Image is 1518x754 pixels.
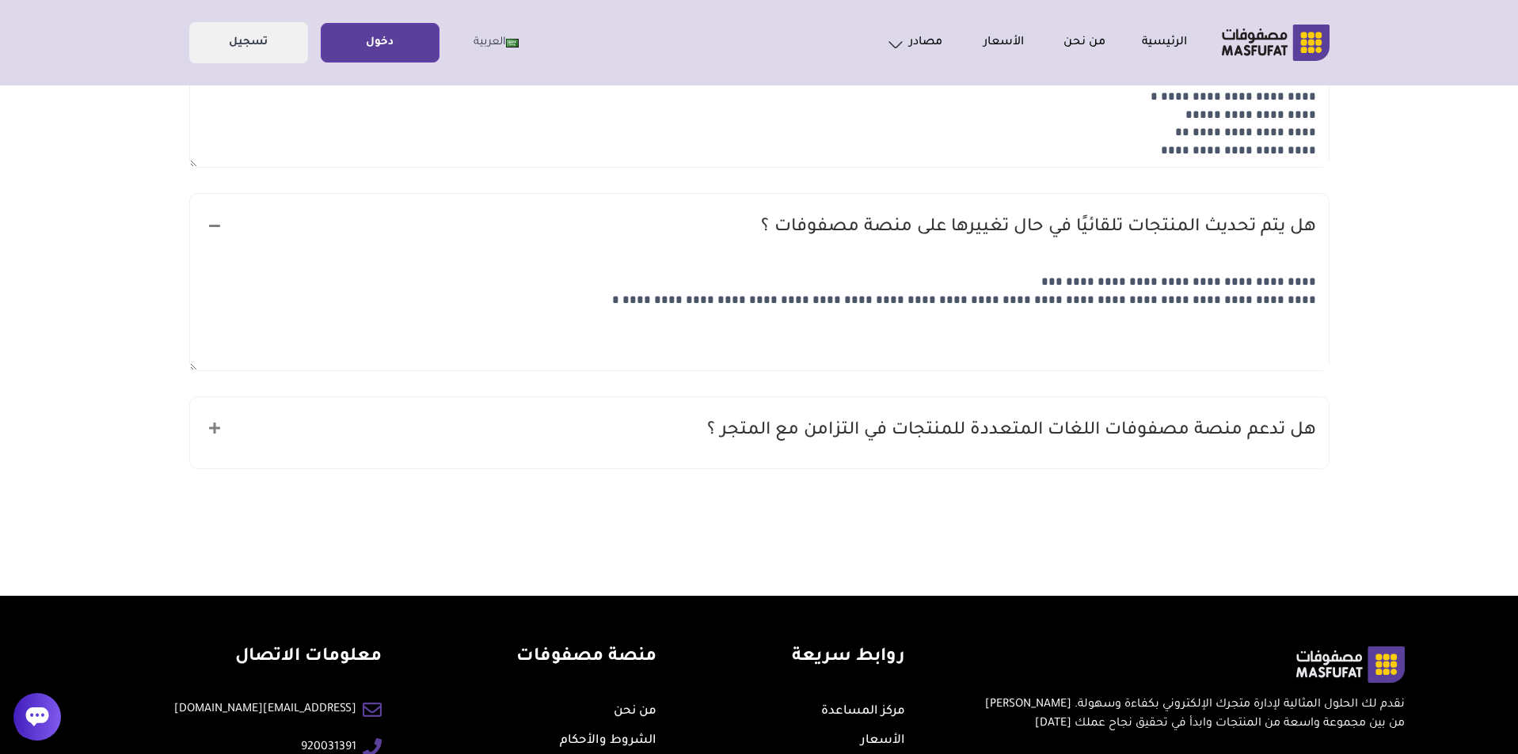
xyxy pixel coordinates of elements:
[506,39,519,47] img: Eng
[1222,25,1330,61] img: شركة مصفوفات البرمجية
[452,24,541,62] a: العربية
[861,32,942,54] a: مصادر
[979,695,1405,733] p: نقدم لك الحلول المثالية لإدارة متجرك الإلكتروني بكفاءة وسهولة. [PERSON_NAME] من بين مجموعة واسعة ...
[861,734,905,748] a: الأسعار
[560,734,656,748] a: الشروط والأحكام
[821,705,905,718] a: مركز المساعدة
[321,23,439,63] button: دخول
[189,22,308,63] button: تسجيل
[174,700,356,719] a: [EMAIL_ADDRESS][DOMAIN_NAME]
[942,33,1024,52] a: الأسعار
[761,213,1316,243] h5: هل يتم تحديث المنتجات تلقائيًا في حال تغييرها على منصة مصفوفات ؟
[1105,33,1187,52] a: الرئيسية
[190,25,307,61] a: تسجيل
[1024,33,1105,52] a: من نحن
[174,646,382,669] h4: معلومات الاتصال
[516,646,656,669] h4: منصة مصفوفات
[792,646,905,669] h4: روابط سريعة
[321,25,439,61] a: دخول
[707,416,1316,446] h5: هل تدعم منصة مصفوفات اللغات المتعددة للمنتجات في التزامن مع المتجر ؟
[614,705,656,718] a: من نحن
